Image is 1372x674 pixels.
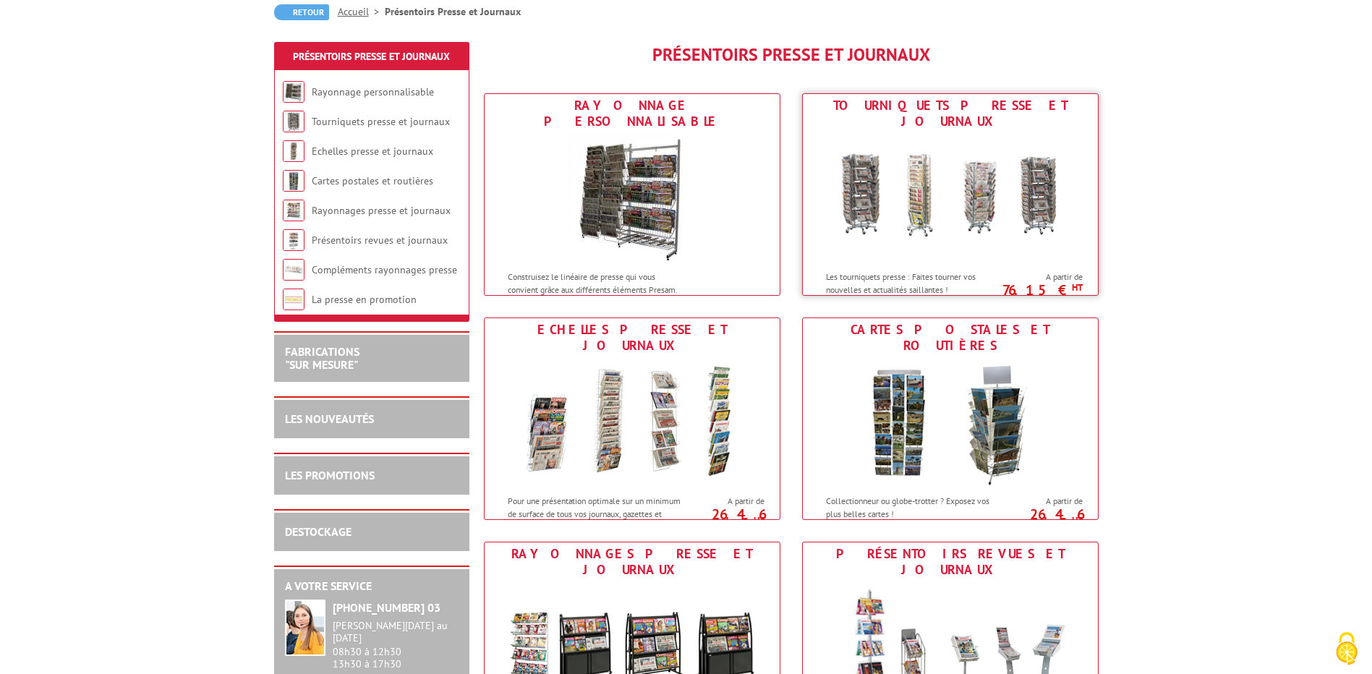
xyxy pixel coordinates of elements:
[1072,514,1083,526] sup: HT
[285,344,359,372] a: FABRICATIONS"Sur Mesure"
[683,510,764,527] p: 26.46 €
[691,495,764,507] span: A partir de
[283,170,304,192] img: Cartes postales et routières
[567,133,697,263] img: Rayonnage personnalisable
[312,115,450,128] a: Tourniquets presse et journaux
[508,495,687,532] p: Pour une présentation optimale sur un minimum de surface de tous vos journaux, gazettes et hebdos !
[312,234,448,247] a: Présentoirs revues et journaux
[1009,495,1083,507] span: A partir de
[283,111,304,132] img: Tourniquets presse et journaux
[274,4,329,20] a: Retour
[333,620,459,644] div: [PERSON_NAME][DATE] au [DATE]
[285,580,459,593] h2: A votre service
[817,357,1084,487] img: Cartes postales et routières
[484,93,780,296] a: Rayonnage personnalisable Rayonnage personnalisable Construisez le linéaire de presse qui vous co...
[285,468,375,482] a: LES PROMOTIONS
[283,200,304,221] img: Rayonnages presse et journaux
[338,5,385,18] a: Accueil
[484,46,1099,64] h1: Présentoirs Presse et Journaux
[806,322,1094,354] div: Cartes postales et routières
[285,524,351,539] a: DESTOCKAGE
[488,98,776,129] div: Rayonnage personnalisable
[312,204,451,217] a: Rayonnages presse et journaux
[1002,286,1083,294] p: 76.15 €
[285,411,374,426] a: LES NOUVEAUTÉS
[333,600,440,615] strong: [PHONE_NUMBER] 03
[1329,631,1365,667] img: Cookies (fenêtre modale)
[285,600,325,656] img: widget-service.jpg
[806,546,1094,578] div: Présentoirs revues et journaux
[312,145,433,158] a: Echelles presse et journaux
[1321,625,1372,674] button: Cookies (fenêtre modale)
[312,263,457,276] a: Compléments rayonnages presse
[283,259,304,281] img: Compléments rayonnages presse
[484,317,780,520] a: Echelles presse et journaux Echelles presse et journaux Pour une présentation optimale sur un min...
[283,81,304,103] img: Rayonnage personnalisable
[802,93,1099,296] a: Tourniquets presse et journaux Tourniquets presse et journaux Les tourniquets presse : Faites tou...
[488,546,776,578] div: Rayonnages presse et journaux
[817,133,1084,263] img: Tourniquets presse et journaux
[1009,271,1083,283] span: A partir de
[312,85,434,98] a: Rayonnage personnalisable
[754,514,764,526] sup: HT
[508,270,687,295] p: Construisez le linéaire de presse qui vous convient grâce aux différents éléments Presam.
[283,289,304,310] img: La presse en promotion
[385,4,521,19] li: Présentoirs Presse et Journaux
[312,174,433,187] a: Cartes postales et routières
[333,620,459,670] div: 08h30 à 12h30 13h30 à 17h30
[283,140,304,162] img: Echelles presse et journaux
[488,322,776,354] div: Echelles presse et journaux
[802,317,1099,520] a: Cartes postales et routières Cartes postales et routières Collectionneur ou globe-trotter ? Expos...
[826,495,1005,519] p: Collectionneur ou globe-trotter ? Exposez vos plus belles cartes !
[1002,510,1083,527] p: 26.46 €
[293,50,450,63] a: Présentoirs Presse et Journaux
[498,357,766,487] img: Echelles presse et journaux
[1072,281,1083,294] sup: HT
[312,293,417,306] a: La presse en promotion
[283,229,304,251] img: Présentoirs revues et journaux
[826,270,1005,295] p: Les tourniquets presse : Faites tourner vos nouvelles et actualités saillantes !
[806,98,1094,129] div: Tourniquets presse et journaux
